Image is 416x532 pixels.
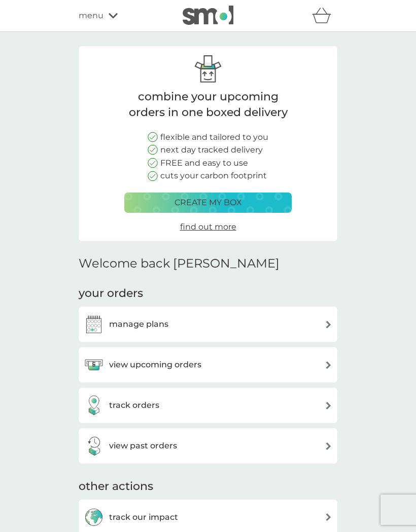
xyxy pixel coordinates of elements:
span: find out more [180,222,236,232]
img: arrow right [325,442,332,450]
h3: track orders [109,399,159,412]
img: arrow right [325,513,332,521]
h3: manage plans [109,318,168,331]
h3: track our impact [109,511,178,524]
img: arrow right [325,321,332,328]
h2: Welcome back [PERSON_NAME] [79,256,280,271]
span: menu [79,9,103,22]
p: combine your upcoming orders in one boxed delivery [124,89,292,121]
h3: your orders [79,286,143,301]
button: create my box [124,193,292,213]
img: arrow right [325,402,332,409]
div: basket [312,6,337,26]
p: flexible and tailored to you [160,131,268,144]
img: smol [183,6,233,25]
img: arrow right [325,361,332,369]
p: create my box [175,196,242,209]
p: next day tracked delivery [160,143,263,157]
h3: view past orders [109,439,177,452]
p: FREE and easy to use [160,157,248,170]
a: find out more [180,220,236,234]
p: cuts your carbon footprint [160,169,267,182]
h3: other actions [79,479,153,495]
h3: view upcoming orders [109,358,201,371]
